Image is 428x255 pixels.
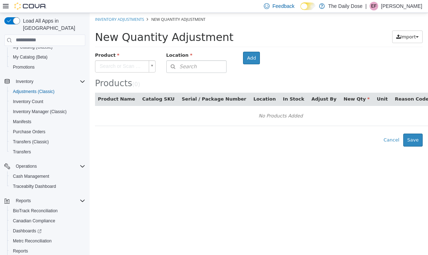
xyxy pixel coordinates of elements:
button: Reports [1,196,88,206]
a: Search or Scan to Add Product [5,47,66,60]
input: Dark Mode [300,3,315,10]
a: Transfers (Classic) [10,138,52,146]
span: Canadian Compliance [10,217,85,225]
button: Promotions [7,62,88,72]
button: Add [153,39,170,52]
span: Metrc Reconciliation [13,238,52,244]
span: BioTrack Reconciliation [13,208,58,214]
a: Transfers [10,148,34,156]
a: Promotions [10,63,38,71]
button: Inventory [13,77,36,86]
span: Dashboards [10,227,85,235]
p: | [365,2,367,10]
a: Metrc Reconciliation [10,237,54,245]
span: Reason Code [305,83,343,89]
a: Adjustments (Classic) [10,87,57,96]
span: Inventory [16,79,33,84]
span: Operations [13,162,85,171]
button: Manifests [7,117,88,127]
button: Purchase Orders [7,127,88,137]
button: In Stock [193,83,216,90]
button: Search [77,47,137,60]
button: Transfers [7,147,88,157]
div: Elliot Fenske [370,2,378,10]
span: Metrc Reconciliation [10,237,85,245]
span: Promotions [10,63,85,71]
span: My Catalog (Beta) [10,53,85,61]
a: Purchase Orders [10,128,48,136]
span: EF [371,2,376,10]
span: Purchase Orders [10,128,85,136]
span: Reports [13,196,85,205]
a: BioTrack Reconciliation [10,207,61,215]
div: No Products Added [10,98,372,108]
span: Traceabilty Dashboard [13,184,56,189]
small: ( ) [43,68,51,75]
button: Traceabilty Dashboard [7,181,88,191]
button: Metrc Reconciliation [7,236,88,246]
p: [PERSON_NAME] [381,2,422,10]
span: Adjustments (Classic) [10,87,85,96]
span: Inventory [13,77,85,86]
button: My Catalog (Classic) [7,42,88,52]
p: The Daily Dose [328,2,363,10]
span: My Catalog (Classic) [10,43,85,51]
span: Inventory Manager (Classic) [10,107,85,116]
span: Import [311,21,326,27]
span: Transfers [13,149,31,155]
span: Transfers (Classic) [13,139,49,145]
button: Import [303,18,333,31]
span: Products [5,65,43,75]
span: Inventory Count [13,99,43,105]
a: Inventory Count [10,97,46,106]
span: Inventory Count [10,97,85,106]
button: My Catalog (Beta) [7,52,88,62]
span: 0 [45,68,48,75]
button: Save [314,121,333,134]
a: My Catalog (Beta) [10,53,51,61]
a: Inventory Manager (Classic) [10,107,70,116]
span: Cash Management [13,173,49,179]
button: Unit [287,83,299,90]
button: Adjustments (Classic) [7,87,88,97]
span: BioTrack Reconciliation [10,207,85,215]
span: Operations [16,163,37,169]
span: My Catalog (Beta) [13,54,48,60]
img: Cova [14,3,47,10]
span: Reports [16,198,31,204]
span: Location [77,40,103,45]
span: Reports [13,248,28,254]
span: My Catalog (Classic) [13,44,53,50]
span: New Quantity Adjustment [5,18,144,31]
a: Dashboards [7,226,88,236]
span: Purchase Orders [13,129,46,135]
span: Load All Apps in [GEOGRAPHIC_DATA] [20,17,85,32]
a: Dashboards [10,227,44,235]
a: Canadian Compliance [10,217,58,225]
a: Inventory Adjustments [5,4,54,9]
span: Manifests [13,119,31,125]
button: Cancel [290,121,314,134]
a: My Catalog (Classic) [10,43,56,51]
span: Search or Scan to Add Product [6,48,56,59]
button: BioTrack Reconciliation [7,206,88,216]
button: Product Name [8,83,47,90]
span: Manifests [10,117,85,126]
button: Operations [1,161,88,171]
button: Inventory Count [7,97,88,107]
span: Inventory Manager (Classic) [13,109,67,115]
span: Promotions [13,64,35,70]
span: New Qty [254,83,280,89]
button: Transfers (Classic) [7,137,88,147]
button: Inventory Manager (Classic) [7,107,88,117]
span: Product [5,40,30,45]
button: Serial / Package Number [92,83,158,90]
span: Cash Management [10,172,85,181]
button: Inventory [1,76,88,87]
span: Canadian Compliance [13,218,55,224]
button: Operations [13,162,40,171]
button: Canadian Compliance [7,216,88,226]
a: Manifests [10,117,34,126]
a: Traceabilty Dashboard [10,182,59,191]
